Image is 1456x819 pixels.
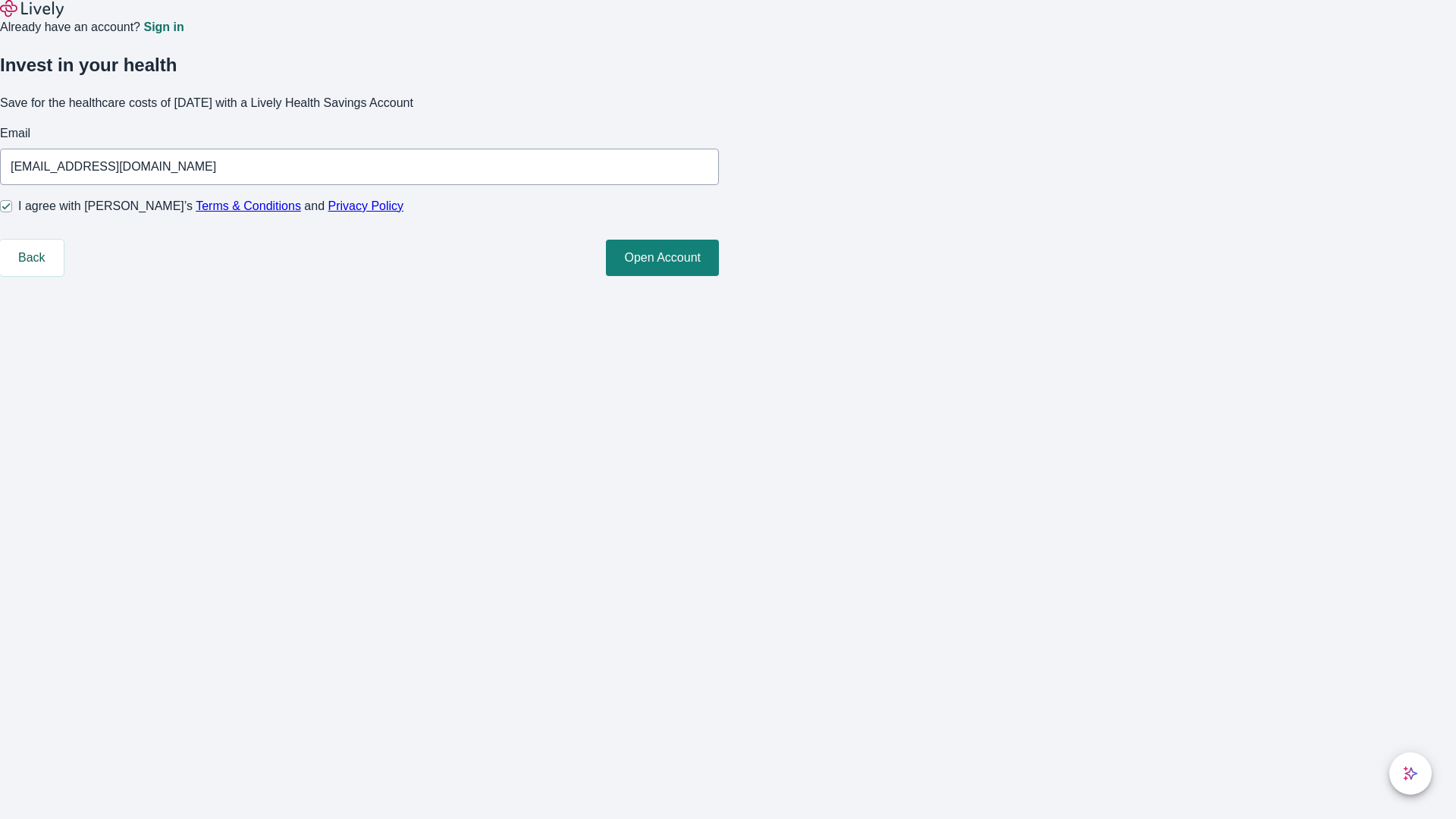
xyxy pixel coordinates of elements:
a: Terms & Conditions [196,199,301,212]
a: Sign in [143,21,184,33]
svg: Lively AI Assistant [1403,766,1418,781]
span: I agree with [PERSON_NAME]’s and [18,197,403,215]
a: Privacy Policy [328,199,404,212]
button: chat [1389,752,1432,795]
button: Open Account [606,240,719,276]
